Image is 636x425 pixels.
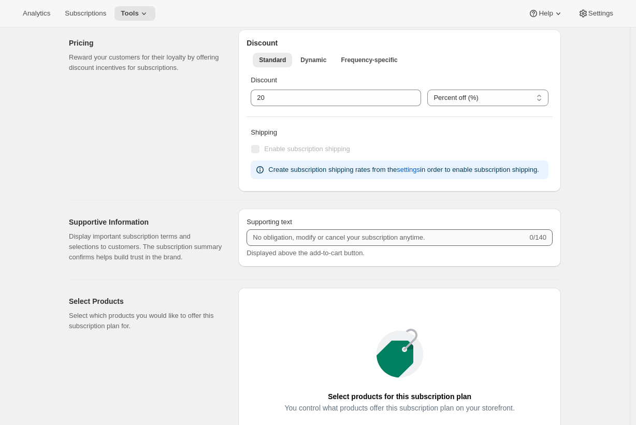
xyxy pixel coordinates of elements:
span: Settings [588,9,613,18]
p: Discount [251,75,548,85]
button: Tools [114,6,155,21]
span: Enable subscription shipping [264,145,350,153]
p: Display important subscription terms and selections to customers. The subscription summary confir... [69,231,222,262]
button: Settings [572,6,619,21]
h2: Discount [247,38,553,48]
h2: Select Products [69,296,222,306]
span: Create subscription shipping rates from the in order to enable subscription shipping. [268,166,539,173]
span: Tools [121,9,139,18]
input: No obligation, modify or cancel your subscription anytime. [247,229,527,246]
h2: Supportive Information [69,217,222,227]
span: Analytics [23,9,50,18]
button: settings [391,162,426,178]
button: Subscriptions [59,6,112,21]
span: You control what products offer this subscription plan on your storefront. [284,401,514,415]
span: Help [539,9,553,18]
span: Supporting text [247,218,292,226]
button: Help [522,6,569,21]
input: 10 [251,90,406,106]
p: Shipping [251,127,548,138]
span: Select products for this subscription plan [328,389,471,404]
span: settings [397,165,420,175]
span: Standard [259,56,286,64]
span: Subscriptions [65,9,106,18]
button: Analytics [17,6,56,21]
h2: Pricing [69,38,222,48]
span: Frequency-specific [341,56,397,64]
p: Reward your customers for their loyalty by offering discount incentives for subscriptions. [69,52,222,73]
p: Select which products you would like to offer this subscription plan for. [69,311,222,331]
span: Displayed above the add-to-cart button. [247,249,365,257]
span: Dynamic [300,56,326,64]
